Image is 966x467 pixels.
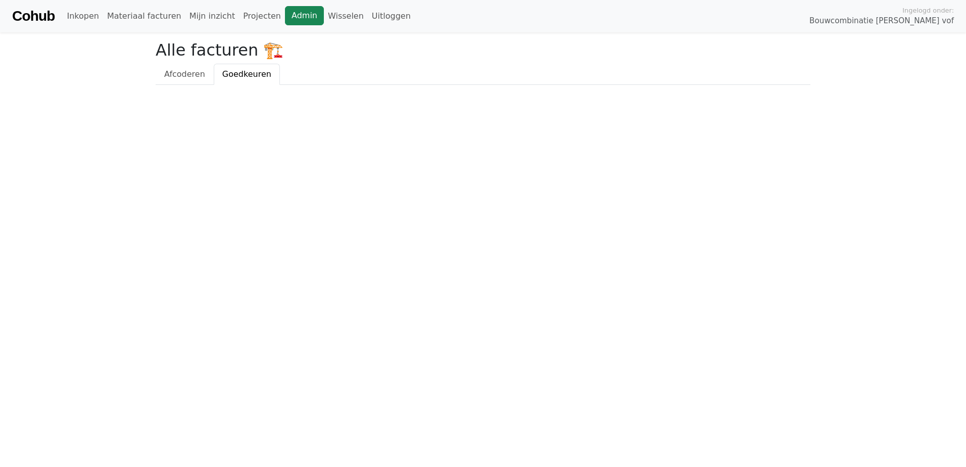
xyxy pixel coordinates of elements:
[902,6,954,15] span: Ingelogd onder:
[63,6,103,26] a: Inkopen
[12,4,55,28] a: Cohub
[164,69,205,79] span: Afcoderen
[185,6,239,26] a: Mijn inzicht
[239,6,285,26] a: Projecten
[156,40,810,60] h2: Alle facturen 🏗️
[809,15,954,27] span: Bouwcombinatie [PERSON_NAME] vof
[222,69,271,79] span: Goedkeuren
[103,6,185,26] a: Materiaal facturen
[214,64,280,85] a: Goedkeuren
[156,64,214,85] a: Afcoderen
[368,6,415,26] a: Uitloggen
[285,6,324,25] a: Admin
[324,6,368,26] a: Wisselen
